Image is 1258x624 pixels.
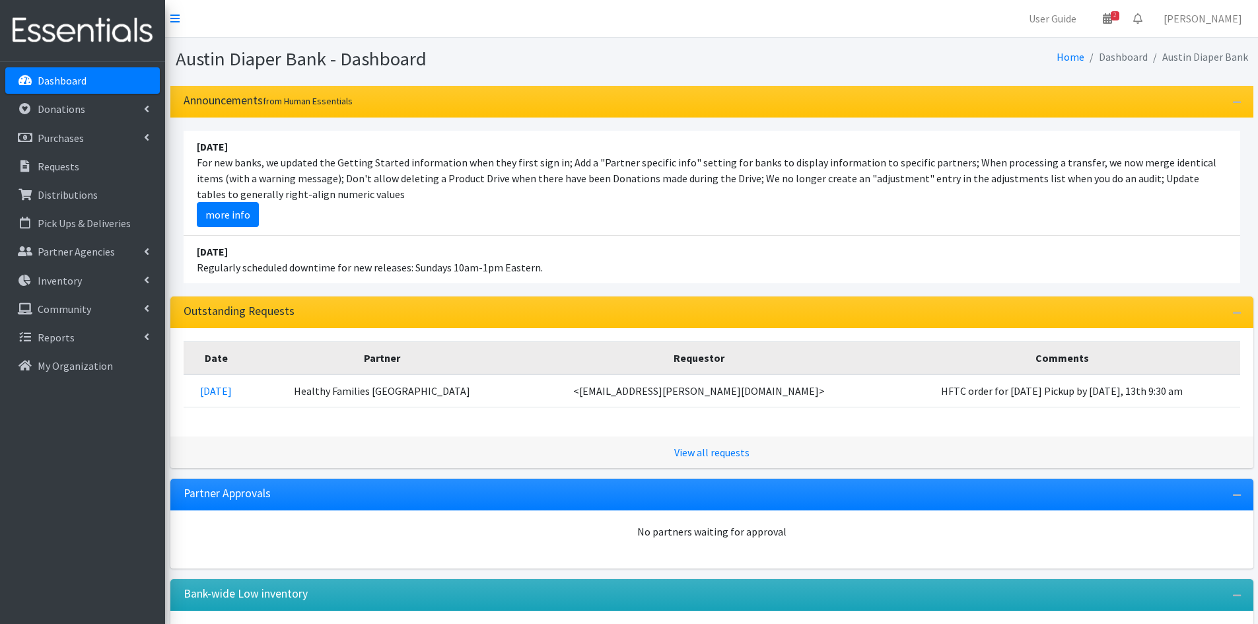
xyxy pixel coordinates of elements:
[184,131,1240,236] li: For new banks, we updated the Getting Started information when they first sign in; Add a "Partner...
[38,359,113,372] p: My Organization
[197,140,228,153] strong: [DATE]
[5,353,160,379] a: My Organization
[38,331,75,344] p: Reports
[249,341,514,374] th: Partner
[38,302,91,316] p: Community
[5,296,160,322] a: Community
[197,245,228,258] strong: [DATE]
[184,304,295,318] h3: Outstanding Requests
[249,374,514,407] td: Healthy Families [GEOGRAPHIC_DATA]
[38,245,115,258] p: Partner Agencies
[5,96,160,122] a: Donations
[38,188,98,201] p: Distributions
[184,236,1240,283] li: Regularly scheduled downtime for new releases: Sundays 10am-1pm Eastern.
[38,74,87,87] p: Dashboard
[38,102,85,116] p: Donations
[184,587,308,601] h3: Bank-wide Low inventory
[1057,50,1084,63] a: Home
[5,267,160,294] a: Inventory
[5,210,160,236] a: Pick Ups & Deliveries
[184,341,249,374] th: Date
[197,202,259,227] a: more info
[38,160,79,173] p: Requests
[200,384,232,398] a: [DATE]
[5,67,160,94] a: Dashboard
[514,374,884,407] td: <[EMAIL_ADDRESS][PERSON_NAME][DOMAIN_NAME]>
[38,217,131,230] p: Pick Ups & Deliveries
[176,48,707,71] h1: Austin Diaper Bank - Dashboard
[5,125,160,151] a: Purchases
[38,131,84,145] p: Purchases
[5,238,160,265] a: Partner Agencies
[184,524,1240,539] div: No partners waiting for approval
[1111,11,1119,20] span: 2
[1153,5,1253,32] a: [PERSON_NAME]
[514,341,884,374] th: Requestor
[5,324,160,351] a: Reports
[1092,5,1123,32] a: 2
[263,95,353,107] small: from Human Essentials
[884,341,1240,374] th: Comments
[674,446,750,459] a: View all requests
[884,374,1240,407] td: HFTC order for [DATE] Pickup by [DATE], 13th 9:30 am
[1018,5,1087,32] a: User Guide
[1084,48,1148,67] li: Dashboard
[1148,48,1248,67] li: Austin Diaper Bank
[5,182,160,208] a: Distributions
[184,487,271,501] h3: Partner Approvals
[38,274,82,287] p: Inventory
[5,9,160,53] img: HumanEssentials
[5,153,160,180] a: Requests
[184,94,353,108] h3: Announcements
